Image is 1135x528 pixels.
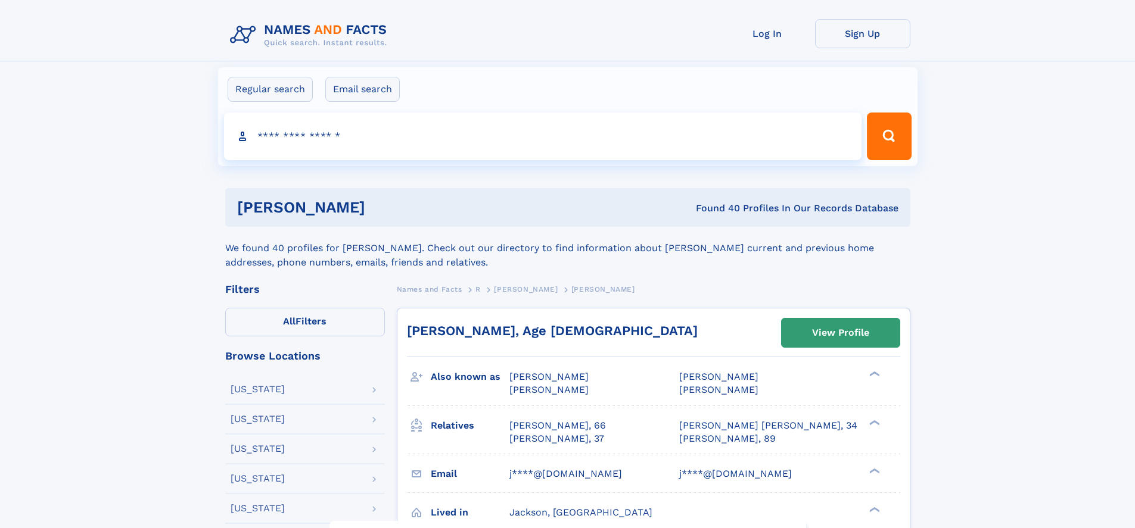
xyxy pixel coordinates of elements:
div: ❯ [866,505,881,513]
a: [PERSON_NAME], Age [DEMOGRAPHIC_DATA] [407,323,698,338]
a: View Profile [782,318,900,347]
a: Names and Facts [397,282,462,296]
a: Log In [720,19,815,48]
span: Jackson, [GEOGRAPHIC_DATA] [509,507,652,518]
div: We found 40 profiles for [PERSON_NAME]. Check out our directory to find information about [PERSON... [225,227,910,270]
div: ❯ [866,370,881,378]
div: Browse Locations [225,351,385,361]
a: Sign Up [815,19,910,48]
span: [PERSON_NAME] [509,371,589,382]
h3: Also known as [431,367,509,387]
img: Logo Names and Facts [225,19,397,51]
a: [PERSON_NAME], 37 [509,432,604,445]
div: Filters [225,284,385,295]
span: [PERSON_NAME] [679,371,758,382]
span: [PERSON_NAME] [494,285,558,293]
a: [PERSON_NAME] [PERSON_NAME], 34 [679,419,857,432]
button: Search Button [867,113,911,160]
div: [US_STATE] [231,444,285,454]
a: [PERSON_NAME], 89 [679,432,776,445]
div: [US_STATE] [231,474,285,483]
div: ❯ [866,418,881,426]
div: [US_STATE] [231,414,285,424]
a: R [475,282,481,296]
span: All [283,315,296,327]
h3: Lived in [431,502,509,523]
label: Filters [225,308,385,336]
span: R [475,285,481,293]
label: Regular search [228,77,313,102]
div: View Profile [812,319,869,346]
input: search input [224,113,862,160]
a: [PERSON_NAME], 66 [509,419,606,432]
h3: Email [431,464,509,484]
div: ❯ [866,467,881,474]
span: [PERSON_NAME] [509,384,589,395]
a: [PERSON_NAME] [494,282,558,296]
h1: [PERSON_NAME] [237,200,531,215]
div: Found 40 Profiles In Our Records Database [530,202,898,215]
div: [US_STATE] [231,504,285,513]
div: [US_STATE] [231,385,285,394]
label: Email search [325,77,400,102]
span: [PERSON_NAME] [679,384,758,395]
span: [PERSON_NAME] [571,285,635,293]
h3: Relatives [431,415,509,436]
